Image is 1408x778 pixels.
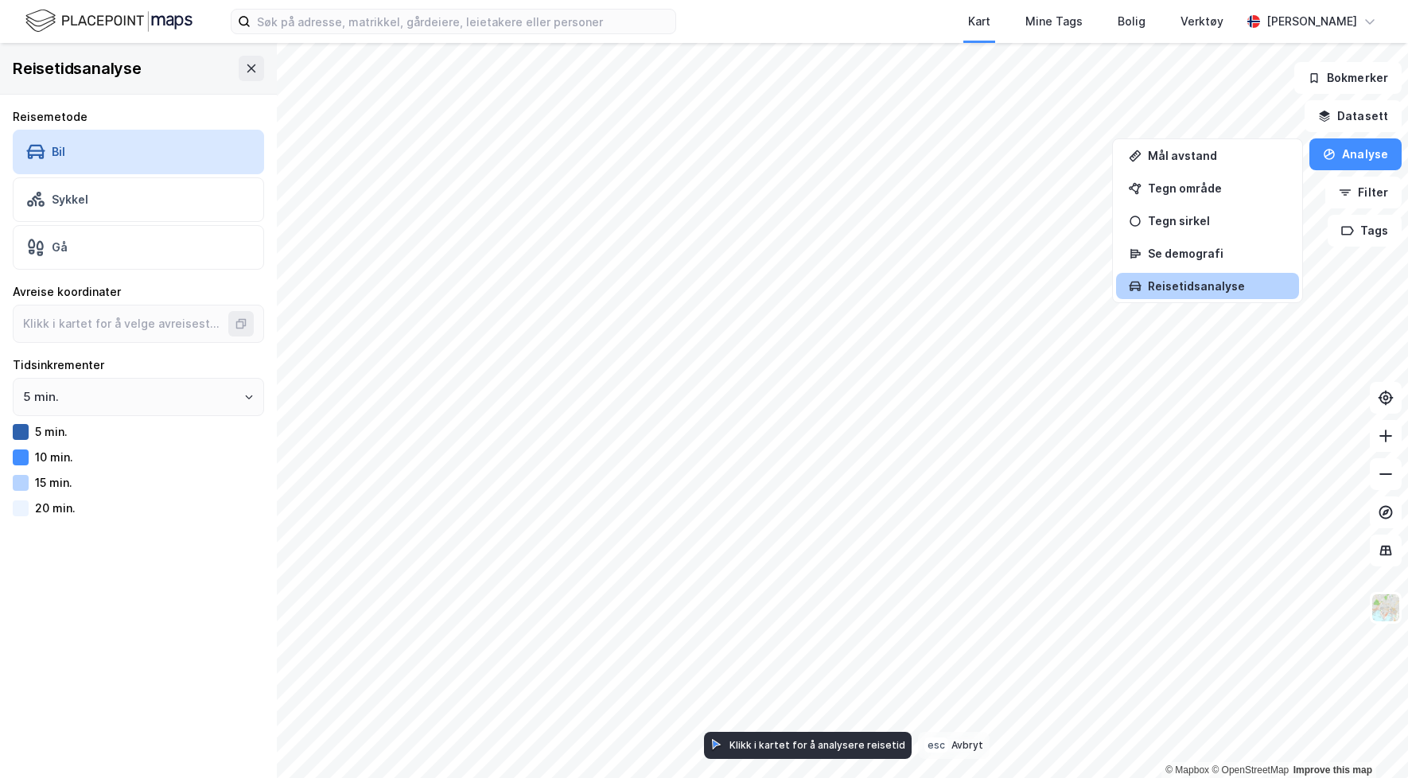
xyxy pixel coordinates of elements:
[1025,12,1083,31] div: Mine Tags
[1148,279,1286,293] div: Reisetidsanalyse
[1294,62,1402,94] button: Bokmerker
[729,739,905,751] div: Klikk i kartet for å analysere reisetid
[968,12,990,31] div: Kart
[1266,12,1357,31] div: [PERSON_NAME]
[1148,149,1286,162] div: Mål avstand
[1118,12,1145,31] div: Bolig
[1212,764,1289,776] a: OpenStreetMap
[1325,177,1402,208] button: Filter
[1328,702,1408,778] iframe: Chat Widget
[1309,138,1402,170] button: Analyse
[243,391,255,403] button: Open
[13,282,264,301] div: Avreise koordinater
[1148,181,1286,195] div: Tegn område
[52,240,68,254] div: Gå
[1180,12,1223,31] div: Verktøy
[13,56,142,81] div: Reisetidsanalyse
[25,7,193,35] img: logo.f888ab2527a4732fd821a326f86c7f29.svg
[13,356,264,375] div: Tidsinkrementer
[14,305,231,342] input: Klikk i kartet for å velge avreisested
[35,425,68,438] div: 5 min.
[35,501,76,515] div: 20 min.
[951,739,983,751] div: Avbryt
[1148,214,1286,228] div: Tegn sirkel
[35,450,73,464] div: 10 min.
[1305,100,1402,132] button: Datasett
[1165,764,1209,776] a: Mapbox
[1293,764,1372,776] a: Improve this map
[52,193,88,206] div: Sykkel
[1328,215,1402,247] button: Tags
[251,10,675,33] input: Søk på adresse, matrikkel, gårdeiere, leietakere eller personer
[13,107,264,126] div: Reisemetode
[14,379,263,415] input: ClearOpen
[1148,247,1286,260] div: Se demografi
[52,145,65,158] div: Bil
[1371,593,1401,623] img: Z
[1328,702,1408,778] div: Kontrollprogram for chat
[35,476,72,489] div: 15 min.
[924,737,948,753] div: esc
